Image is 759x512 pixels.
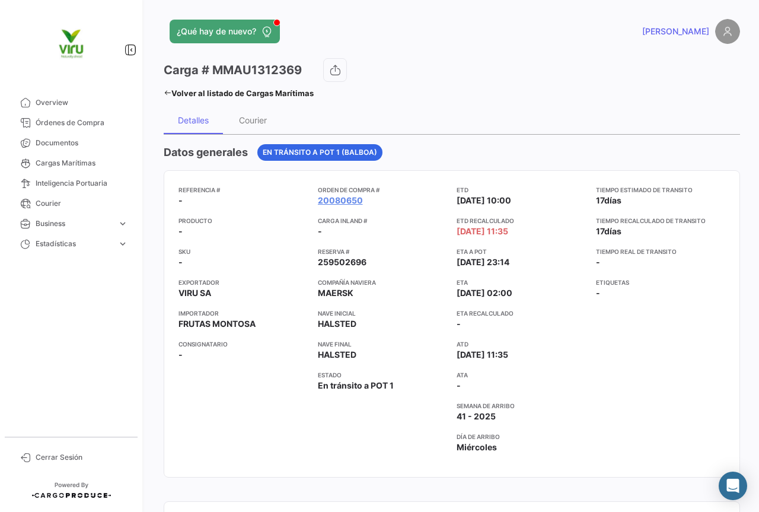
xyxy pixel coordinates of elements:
app-card-info-title: ETD [457,185,586,195]
h3: Carga # MMAU1312369 [164,62,302,78]
app-card-info-title: Referencia # [178,185,308,195]
span: MAERSK [318,287,353,299]
a: Overview [9,93,133,113]
span: Miércoles [457,441,497,453]
app-card-info-title: Estado [318,370,448,380]
span: - [178,256,183,268]
app-card-info-title: ETA Recalculado [457,309,586,318]
span: [PERSON_NAME] [642,26,709,37]
span: [DATE] 11:35 [457,225,508,237]
app-card-info-title: Producto [178,216,308,225]
div: Abrir Intercom Messenger [719,472,747,500]
span: Inteligencia Portuaria [36,178,128,189]
span: Business [36,218,113,229]
app-card-info-title: Orden de Compra # [318,185,448,195]
button: ¿Qué hay de nuevo? [170,20,280,43]
span: VIRU SA [178,287,211,299]
app-card-info-title: Semana de Arribo [457,401,586,411]
h4: Datos generales [164,144,248,161]
span: 17 [596,226,604,236]
span: expand_more [117,218,128,229]
span: Courier [36,198,128,209]
span: - [596,287,600,299]
span: días [604,195,621,205]
img: placeholder-user.png [715,19,740,44]
span: Documentos [36,138,128,148]
span: - [457,319,461,329]
img: viru.png [42,14,101,74]
span: Cerrar Sesión [36,452,128,463]
span: FRUTAS MONTOSA [178,318,256,330]
span: días [604,226,621,236]
app-card-info-title: Día de Arribo [457,432,586,441]
app-card-info-title: Nave final [318,339,448,349]
app-card-info-title: Nave inicial [318,309,448,318]
app-card-info-title: Carga inland # [318,216,448,225]
app-card-info-title: ETA a POT [457,247,586,256]
span: ¿Qué hay de nuevo? [177,26,256,37]
span: - [596,257,600,267]
div: Detalles [178,115,209,125]
span: En tránsito a POT 1 [318,380,394,392]
span: - [457,380,461,392]
span: 259502696 [318,256,366,268]
app-card-info-title: ETD Recalculado [457,216,586,225]
app-card-info-title: Importador [178,309,308,318]
a: Inteligencia Portuaria [9,173,133,193]
app-card-info-title: ATD [457,339,586,349]
app-card-info-title: ETA [457,278,586,287]
span: - [178,225,183,237]
span: [DATE] 02:00 [457,287,512,299]
span: 41 - 2025 [457,411,496,422]
a: Courier [9,193,133,214]
a: Documentos [9,133,133,153]
a: 20080650 [318,195,363,206]
app-card-info-title: Compañía naviera [318,278,448,287]
app-card-info-title: Consignatario [178,339,308,349]
app-card-info-title: Etiquetas [596,278,726,287]
span: Órdenes de Compra [36,117,128,128]
app-card-info-title: Tiempo estimado de transito [596,185,726,195]
app-card-info-title: Tiempo real de transito [596,247,726,256]
span: [DATE] 11:35 [457,349,508,361]
a: Volver al listado de Cargas Marítimas [164,85,314,101]
app-card-info-title: Tiempo recalculado de transito [596,216,726,225]
app-card-info-title: SKU [178,247,308,256]
a: Cargas Marítimas [9,153,133,173]
span: - [178,349,183,361]
span: En tránsito a POT 1 (Balboa) [263,147,377,158]
span: - [318,225,322,237]
span: HALSTED [318,349,356,361]
a: Órdenes de Compra [9,113,133,133]
span: Overview [36,97,128,108]
app-card-info-title: ATA [457,370,586,380]
span: expand_more [117,238,128,249]
span: [DATE] 23:14 [457,256,509,268]
span: 17 [596,195,604,205]
span: Estadísticas [36,238,113,249]
span: - [178,195,183,206]
span: [DATE] 10:00 [457,195,511,206]
span: HALSTED [318,318,356,330]
div: Courier [239,115,267,125]
app-card-info-title: Reserva # [318,247,448,256]
span: Cargas Marítimas [36,158,128,168]
app-card-info-title: Exportador [178,278,308,287]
